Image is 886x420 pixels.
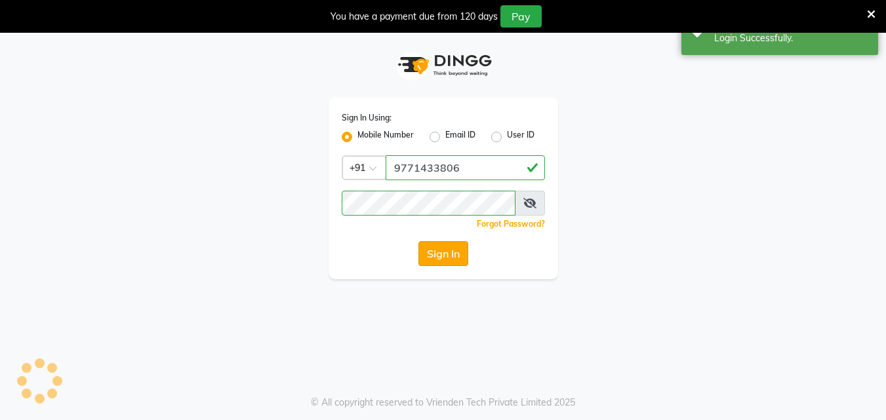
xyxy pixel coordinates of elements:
[342,112,392,124] label: Sign In Using:
[500,5,542,28] button: Pay
[331,10,498,24] div: You have a payment due from 120 days
[714,31,868,45] div: Login Successfully.
[386,155,545,180] input: Username
[342,191,515,216] input: Username
[418,241,468,266] button: Sign In
[477,219,545,229] a: Forgot Password?
[391,46,496,85] img: logo1.svg
[357,129,414,145] label: Mobile Number
[507,129,534,145] label: User ID
[445,129,475,145] label: Email ID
